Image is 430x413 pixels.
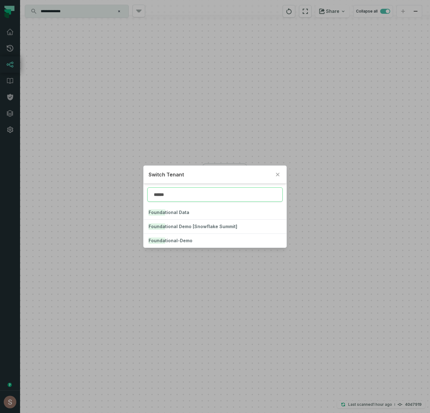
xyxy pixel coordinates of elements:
[149,238,192,243] span: tional-Demo
[144,234,286,248] button: Foundational-Demo
[144,220,286,233] button: Foundational Demo [Snowflake Summit]
[144,206,286,219] button: Foundational Data
[149,238,165,244] mark: Founda
[274,171,281,178] button: Close
[149,209,165,216] mark: Founda
[149,223,165,230] mark: Founda
[149,224,237,229] span: tional Demo [Snowflake Summit]
[149,210,189,215] span: tional Data
[149,171,271,178] h2: Switch Tenant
